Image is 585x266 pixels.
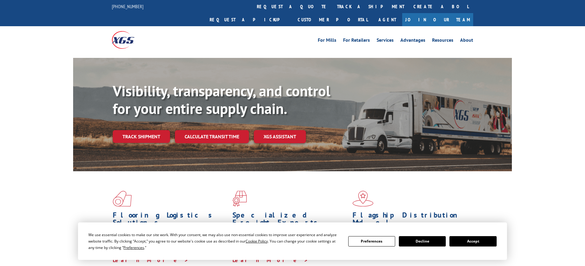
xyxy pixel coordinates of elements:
[88,232,341,251] div: We use essential cookies to make our site work. With your consent, we may also use non-essential ...
[113,130,170,143] a: Track shipment
[78,222,507,260] div: Cookie Consent Prompt
[205,13,293,26] a: Request a pickup
[353,191,374,207] img: xgs-icon-flagship-distribution-model-red
[113,191,132,207] img: xgs-icon-total-supply-chain-intelligence-red
[175,130,249,143] a: Calculate transit time
[232,257,308,264] a: Learn More >
[343,38,370,44] a: For Retailers
[254,130,306,143] a: XGS ASSISTANT
[399,236,446,246] button: Decline
[372,13,402,26] a: Agent
[112,3,144,9] a: [PHONE_NUMBER]
[400,38,425,44] a: Advantages
[232,191,247,207] img: xgs-icon-focused-on-flooring-red
[449,236,496,246] button: Accept
[460,38,473,44] a: About
[113,81,330,118] b: Visibility, transparency, and control for your entire supply chain.
[318,38,336,44] a: For Mills
[348,236,395,246] button: Preferences
[113,257,189,264] a: Learn More >
[232,211,348,229] h1: Specialized Freight Experts
[246,239,268,244] span: Cookie Policy
[432,38,453,44] a: Resources
[123,245,144,250] span: Preferences
[113,211,228,229] h1: Flooring Logistics Solutions
[377,38,394,44] a: Services
[402,13,473,26] a: Join Our Team
[353,211,468,229] h1: Flagship Distribution Model
[293,13,372,26] a: Customer Portal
